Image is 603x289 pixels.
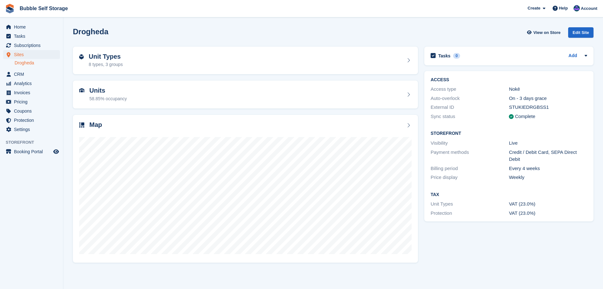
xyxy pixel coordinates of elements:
span: Storefront [6,139,63,146]
span: Sites [14,50,52,59]
a: menu [3,23,60,31]
div: Billing period [431,165,509,172]
img: map-icn-33ee37083ee616e46c38cad1a60f524a97daa1e2b2c8c0bc3eb3415660979fc1.svg [79,122,84,128]
span: Create [528,5,540,11]
div: 58.85% occupancy [89,95,127,102]
a: menu [3,88,60,97]
div: Price display [431,174,509,181]
a: menu [3,41,60,50]
a: Edit Site [568,27,593,40]
a: View on Store [526,27,563,38]
div: Nokē [509,86,587,93]
div: Protection [431,210,509,217]
span: Home [14,23,52,31]
div: Visibility [431,140,509,147]
img: unit-type-icn-2b2737a686de81e16bb02015468b77c625bbabd49415b5ef34ead5e3b44a266d.svg [79,54,84,59]
a: Unit Types 8 types, 3 groups [73,47,418,75]
div: Weekly [509,174,587,181]
span: CRM [14,70,52,79]
div: Every 4 weeks [509,165,587,172]
div: VAT (23.0%) [509,200,587,208]
span: Coupons [14,107,52,115]
a: menu [3,32,60,41]
a: menu [3,147,60,156]
a: Drogheda [15,60,60,66]
div: Auto-overlock [431,95,509,102]
span: Booking Portal [14,147,52,156]
span: Subscriptions [14,41,52,50]
div: Payment methods [431,149,509,163]
div: 0 [453,53,460,59]
a: menu [3,97,60,106]
span: Protection [14,116,52,125]
a: Units 58.85% occupancy [73,81,418,108]
a: menu [3,50,60,59]
a: Bubble Self Storage [17,3,70,14]
div: Credit / Debit Card, SEPA Direct Debit [509,149,587,163]
h2: Tasks [438,53,451,59]
a: menu [3,116,60,125]
div: Complete [515,113,535,120]
h2: ACCESS [431,77,587,82]
a: Preview store [52,148,60,155]
h2: Storefront [431,131,587,136]
div: Edit Site [568,27,593,38]
a: menu [3,125,60,134]
span: Account [581,5,597,12]
div: Unit Types [431,200,509,208]
h2: Units [89,87,127,94]
img: Stuart Jackson [574,5,580,11]
h2: Map [89,121,102,128]
div: Live [509,140,587,147]
div: Access type [431,86,509,93]
span: Pricing [14,97,52,106]
span: View on Store [533,30,561,36]
a: Add [568,52,577,60]
div: STUKIEDRGBSS1 [509,104,587,111]
h2: Unit Types [89,53,123,60]
span: Tasks [14,32,52,41]
a: menu [3,107,60,115]
span: Invoices [14,88,52,97]
div: Sync status [431,113,509,120]
a: menu [3,70,60,79]
div: On - 3 days grace [509,95,587,102]
span: Help [559,5,568,11]
h2: Tax [431,192,587,197]
h2: Drogheda [73,27,108,36]
div: VAT (23.0%) [509,210,587,217]
img: stora-icon-8386f47178a22dfd0bd8f6a31ec36ba5ce8667c1dd55bd0f319d3a0aa187defe.svg [5,4,15,13]
div: External ID [431,104,509,111]
a: menu [3,79,60,88]
span: Settings [14,125,52,134]
img: unit-icn-7be61d7bf1b0ce9d3e12c5938cc71ed9869f7b940bace4675aadf7bd6d80202e.svg [79,88,84,93]
a: Map [73,115,418,263]
div: 8 types, 3 groups [89,61,123,68]
span: Analytics [14,79,52,88]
